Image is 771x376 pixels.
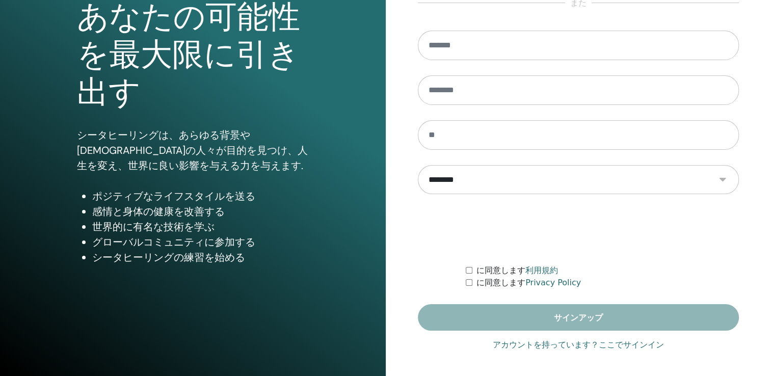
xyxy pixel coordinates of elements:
[476,264,558,277] label: に同意します
[525,265,558,275] a: 利用規約
[92,204,308,219] li: 感情と身体の健康を改善する
[476,277,581,289] label: に同意します
[493,339,664,351] a: アカウントを持っています？ここでサインイン
[525,278,581,287] a: Privacy Policy
[92,234,308,250] li: グローバルコミュニティに参加する
[92,189,308,204] li: ポジティブなライフスタイルを送る
[501,209,656,249] iframe: reCAPTCHA
[92,250,308,265] li: シータヒーリングの練習を始める
[77,127,308,173] p: シータヒーリングは、あらゆる背景や[DEMOGRAPHIC_DATA]の人々が目的を見つけ、人生を変え、世界に良い影響を与える力を与えます.
[92,219,308,234] li: 世界的に有名な技術を学ぶ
